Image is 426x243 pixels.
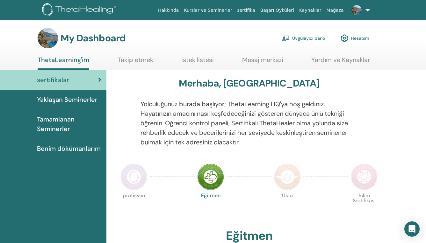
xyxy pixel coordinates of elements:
[282,35,290,41] img: chalkboard-teacher.svg
[181,4,235,16] a: Kurslar ve Seminerler
[37,75,69,85] span: sertifikalar
[258,4,297,16] a: Başarı Öyküleri
[297,4,324,16] a: Kaynaklar
[61,32,126,44] h3: My Dashboard
[141,99,357,147] p: Yolculuğunuz burada başlıyor; ThetaLearning HQ'ya hoş geldiniz. Hayatınızın amacını nasıl keşfede...
[181,56,214,68] a: istek listesi
[341,31,369,45] a: Hesabım
[197,193,224,220] p: Eğitmen
[235,4,257,16] a: sertifika
[242,56,283,68] a: Mesaj merkezi
[42,3,118,17] img: logo.png
[274,163,301,190] img: Master
[324,4,346,16] a: Mağaza
[311,56,370,68] a: Yardım ve Kaynaklar
[120,193,147,220] p: pratisyen
[351,193,378,220] p: Bilim Sertifikası
[37,144,101,153] span: Benim dökümanlarım
[274,193,301,220] p: Usta
[341,33,348,44] img: cog.svg
[404,221,420,237] div: Open Intercom Messenger
[37,115,101,134] span: Tamamlanan Seminerler
[37,95,97,104] span: Yaklaşan Seminerler
[118,56,153,68] a: Takip etmek
[197,163,224,190] img: Instructor
[179,78,319,89] h3: Merhaba, [GEOGRAPHIC_DATA]
[155,4,182,16] a: Hakkında
[351,163,378,190] img: Certificate of Science
[38,56,89,70] a: ThetaLearning'im
[120,163,147,190] img: Practitioner
[38,28,58,48] img: default.jpg
[351,5,362,15] img: default.jpg
[282,31,325,45] a: Uygulayıcı pano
